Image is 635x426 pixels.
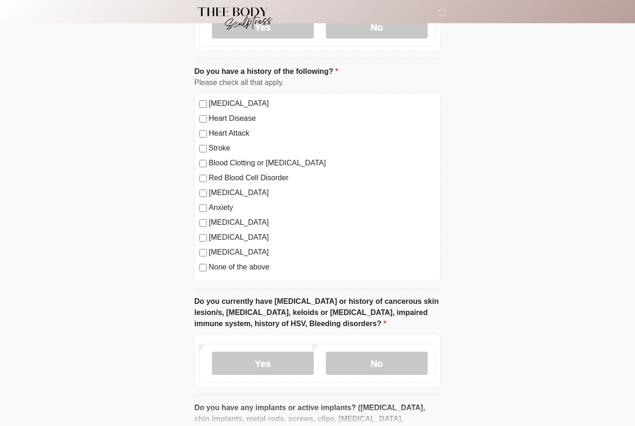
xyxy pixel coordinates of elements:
label: Red Blood Cell Disorder [209,172,436,184]
label: Do you have a history of the following? [194,66,338,77]
label: No [326,352,428,375]
label: [MEDICAL_DATA] [209,217,436,228]
label: Yes [212,352,314,375]
input: Stroke [199,145,207,152]
label: [MEDICAL_DATA] [209,98,436,109]
input: None of the above [199,264,207,271]
input: Blood Clotting or [MEDICAL_DATA] [199,160,207,167]
label: [MEDICAL_DATA] [209,232,436,243]
label: [MEDICAL_DATA] [209,247,436,258]
input: [MEDICAL_DATA] [199,100,207,108]
div: Please check all that apply. [194,77,441,88]
input: [MEDICAL_DATA] [199,249,207,256]
label: [MEDICAL_DATA] [209,187,436,198]
label: Stroke [209,143,436,154]
input: Anxiety [199,204,207,212]
input: Heart Disease [199,115,207,123]
label: Do you currently have [MEDICAL_DATA] or history of cancerous skin lesion/s, [MEDICAL_DATA], keloi... [194,296,441,329]
label: Heart Attack [209,128,436,139]
input: Red Blood Cell Disorder [199,175,207,182]
input: [MEDICAL_DATA] [199,234,207,242]
label: Blood Clotting or [MEDICAL_DATA] [209,157,436,169]
input: [MEDICAL_DATA] [199,190,207,197]
label: None of the above [209,262,436,273]
img: Thee Body Sculptress Logo [185,7,280,30]
input: [MEDICAL_DATA] [199,219,207,227]
label: Anxiety [209,202,436,213]
label: Heart Disease [209,113,436,124]
input: Heart Attack [199,130,207,138]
